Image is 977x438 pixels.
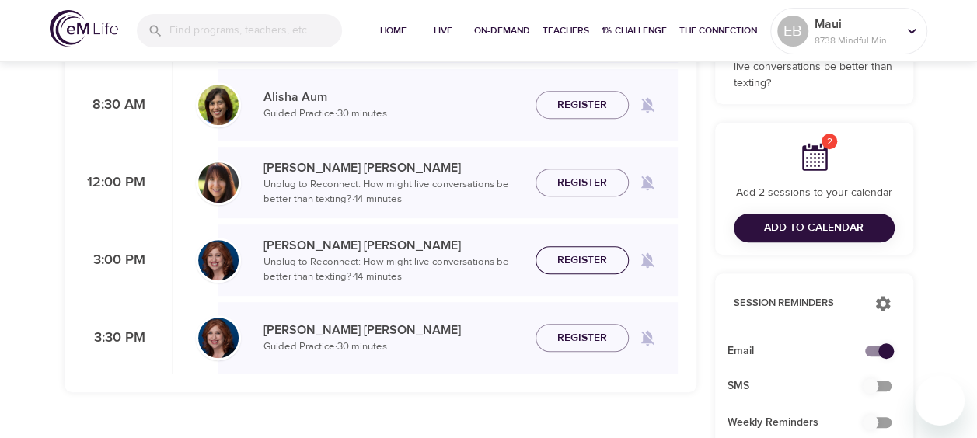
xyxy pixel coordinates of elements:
[50,10,118,47] img: logo
[728,378,876,395] span: SMS
[728,415,876,431] span: Weekly Reminders
[629,242,666,279] span: Remind me when a class goes live every Wednesday at 3:00 PM
[198,240,239,280] img: Elaine_Smookler-min.jpg
[728,343,876,360] span: Email
[629,164,666,201] span: Remind me when a class goes live every Wednesday at 12:00 PM
[263,177,523,207] p: Unplug to Reconnect: How might live conversations be better than texting? · 14 minutes
[734,43,895,92] p: Unplug to Reconnect: How might live conversations be better than texting?
[263,106,523,122] p: Guided Practice · 30 minutes
[734,185,895,201] p: Add 2 sessions to your calendar
[734,214,895,242] button: Add to Calendar
[679,23,757,39] span: The Connection
[777,16,808,47] div: EB
[734,296,859,311] p: Session Reminders
[629,86,666,123] span: Remind me when a class goes live every Wednesday at 8:30 AM
[557,96,607,115] span: Register
[815,15,897,33] p: Maui
[557,251,607,270] span: Register
[83,250,145,271] p: 3:00 PM
[169,14,342,47] input: Find programs, teachers, etc...
[198,318,239,358] img: Elaine_Smookler-min.jpg
[83,95,145,116] p: 8:30 AM
[557,173,607,193] span: Register
[263,321,523,339] p: [PERSON_NAME] [PERSON_NAME]
[83,328,145,349] p: 3:30 PM
[543,23,589,39] span: Teachers
[764,218,864,238] span: Add to Calendar
[629,319,666,356] span: Remind me when a class goes live every Wednesday at 3:30 PM
[602,23,667,39] span: 1% Challenge
[83,172,145,193] p: 12:00 PM
[822,134,837,149] span: 2
[536,246,629,275] button: Register
[198,85,239,125] img: Alisha%20Aum%208-9-21.jpg
[263,236,523,255] p: [PERSON_NAME] [PERSON_NAME]
[474,23,530,39] span: On-Demand
[263,255,523,285] p: Unplug to Reconnect: How might live conversations be better than texting? · 14 minutes
[557,328,607,348] span: Register
[915,376,965,426] iframe: Button to launch messaging window
[375,23,412,39] span: Home
[536,169,629,197] button: Register
[536,91,629,120] button: Register
[263,88,523,106] p: Alisha Aum
[536,324,629,353] button: Register
[263,339,523,355] p: Guided Practice · 30 minutes
[198,162,239,203] img: Andrea_Lieberstein-min.jpg
[815,33,897,47] p: 8738 Mindful Minutes
[424,23,462,39] span: Live
[263,158,523,177] p: [PERSON_NAME] [PERSON_NAME]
